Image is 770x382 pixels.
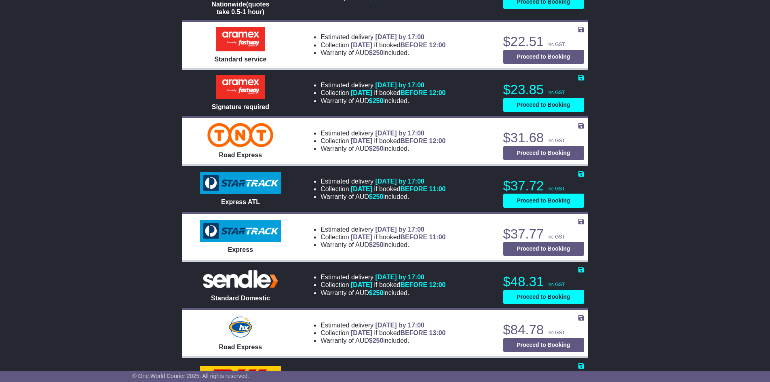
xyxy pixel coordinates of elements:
[321,33,445,41] li: Estimated delivery
[351,89,372,96] span: [DATE]
[503,290,584,304] button: Proceed to Booking
[216,27,265,51] img: Aramex: Standard service
[503,98,584,112] button: Proceed to Booking
[400,329,427,336] span: BEFORE
[321,329,445,337] li: Collection
[400,137,427,144] span: BEFORE
[219,344,262,350] span: Road Express
[351,186,445,192] span: if booked
[369,193,384,200] span: $
[548,330,565,336] span: inc GST
[351,137,372,144] span: [DATE]
[321,129,445,137] li: Estimated delivery
[373,289,384,296] span: 250
[369,97,384,104] span: $
[503,242,584,256] button: Proceed to Booking
[212,103,269,110] span: Signature required
[219,152,262,158] span: Road Express
[503,226,584,242] p: $37.77
[429,186,446,192] span: 11:00
[200,172,281,194] img: StarTrack: Express ATL
[429,234,446,241] span: 11:00
[548,186,565,192] span: inc GST
[321,137,445,145] li: Collection
[321,233,445,241] li: Collection
[373,49,384,56] span: 250
[369,241,384,248] span: $
[321,193,445,200] li: Warranty of AUD included.
[375,34,424,40] span: [DATE] by 17:00
[369,145,384,152] span: $
[221,198,260,205] span: Express ATL
[548,282,565,287] span: inc GST
[214,56,266,63] span: Standard service
[429,42,446,49] span: 12:00
[375,370,424,377] span: [DATE] by 17:00
[321,177,445,185] li: Estimated delivery
[321,97,445,105] li: Warranty of AUD included.
[321,281,445,289] li: Collection
[503,274,584,290] p: $48.31
[216,75,265,99] img: Aramex: Signature required
[375,226,424,233] span: [DATE] by 17:00
[351,42,372,49] span: [DATE]
[375,274,424,281] span: [DATE] by 17:00
[321,41,445,49] li: Collection
[351,186,372,192] span: [DATE]
[321,81,445,89] li: Estimated delivery
[369,337,384,344] span: $
[429,281,446,288] span: 12:00
[321,241,445,249] li: Warranty of AUD included.
[503,50,584,64] button: Proceed to Booking
[548,42,565,47] span: inc GST
[429,137,446,144] span: 12:00
[321,49,445,57] li: Warranty of AUD included.
[503,82,584,98] p: $23.85
[400,42,427,49] span: BEFORE
[429,89,446,96] span: 12:00
[351,281,445,288] span: if booked
[503,34,584,50] p: $22.51
[133,373,249,379] span: © One World Courier 2025. All rights reserved.
[373,145,384,152] span: 250
[503,130,584,146] p: $31.68
[200,220,281,242] img: StarTrack: Express
[351,329,445,336] span: if booked
[211,295,270,302] span: Standard Domestic
[375,322,424,329] span: [DATE] by 17:00
[321,289,445,297] li: Warranty of AUD included.
[548,138,565,144] span: inc GST
[373,241,384,248] span: 250
[351,234,445,241] span: if booked
[503,146,584,160] button: Proceed to Booking
[228,246,253,253] span: Express
[321,273,445,281] li: Estimated delivery
[321,145,445,152] li: Warranty of AUD included.
[429,329,446,336] span: 13:00
[351,234,372,241] span: [DATE]
[227,315,254,339] img: Hunter Express: Road Express
[400,281,427,288] span: BEFORE
[351,42,445,49] span: if booked
[207,123,273,147] img: TNT Domestic: Road Express
[321,337,445,344] li: Warranty of AUD included.
[321,89,445,97] li: Collection
[369,289,384,296] span: $
[369,49,384,56] span: $
[375,178,424,185] span: [DATE] by 17:00
[503,322,584,338] p: $84.78
[351,89,445,96] span: if booked
[321,321,445,329] li: Estimated delivery
[321,226,445,233] li: Estimated delivery
[200,268,281,290] img: Sendle: Standard Domestic
[373,97,384,104] span: 250
[375,130,424,137] span: [DATE] by 17:00
[373,337,384,344] span: 250
[548,90,565,95] span: inc GST
[375,82,424,89] span: [DATE] by 17:00
[321,369,445,377] li: Estimated delivery
[351,281,372,288] span: [DATE]
[548,234,565,240] span: inc GST
[400,89,427,96] span: BEFORE
[400,186,427,192] span: BEFORE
